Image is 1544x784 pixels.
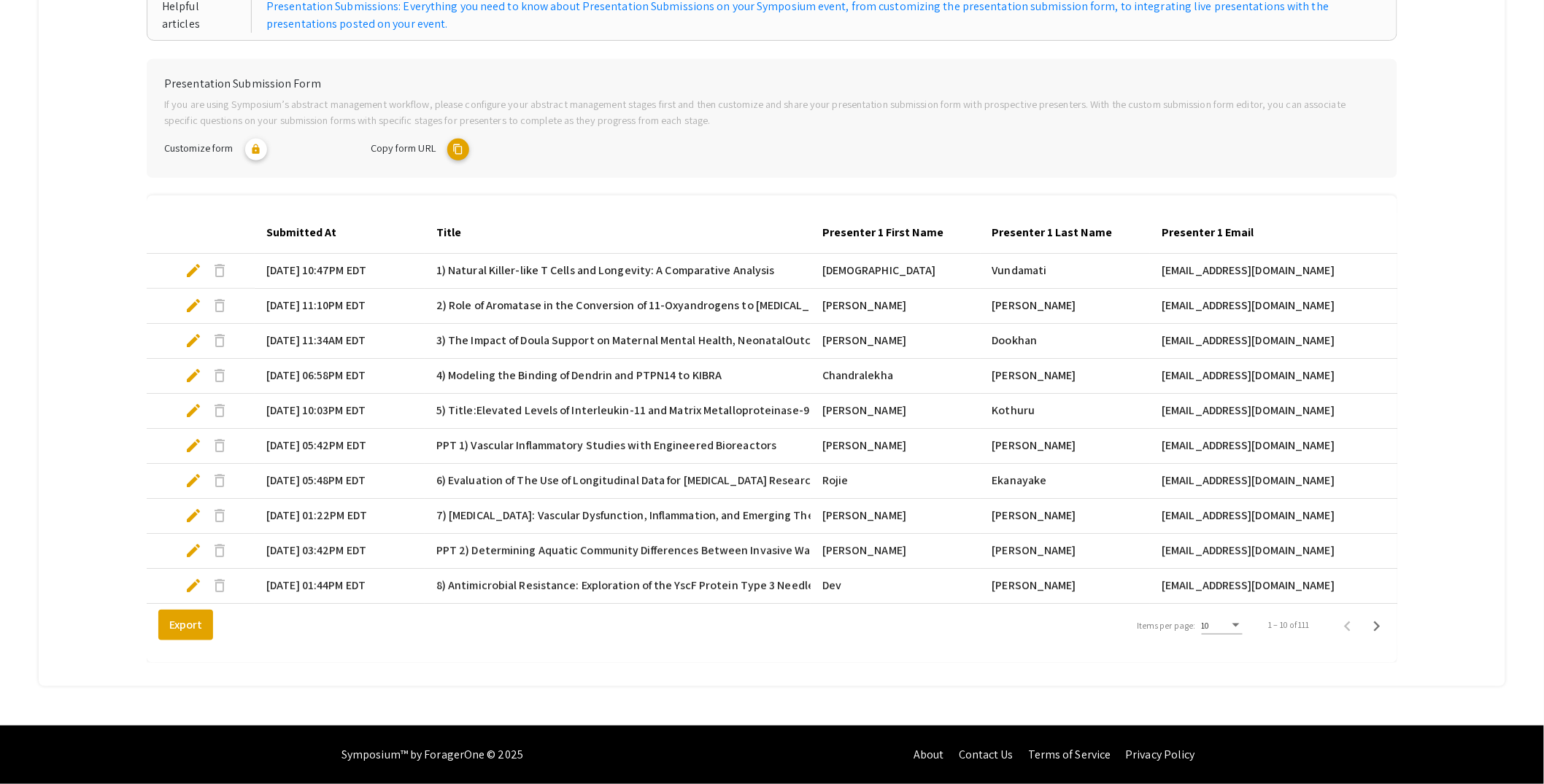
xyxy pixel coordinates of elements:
[436,224,474,241] div: Title
[1150,569,1413,604] mat-cell: [EMAIL_ADDRESS][DOMAIN_NAME]
[211,367,228,384] span: delete
[255,534,425,569] mat-cell: [DATE] 03:42PM EDT
[822,224,957,241] div: Presenter 1 First Name
[436,472,977,489] span: 6) Evaluation of The Use of Longitudinal Data for [MEDICAL_DATA] Research and [MEDICAL_DATA] Disc...
[266,224,350,241] div: Submitted At
[811,464,981,499] mat-cell: Rojie
[822,224,943,241] div: Presenter 1 First Name
[981,394,1151,429] mat-cell: Kothuru
[1150,429,1413,464] mat-cell: [EMAIL_ADDRESS][DOMAIN_NAME]
[164,96,1380,128] p: If you are using Symposium’s abstract management workflow, please configure your abstract managem...
[255,289,425,324] mat-cell: [DATE] 11:10PM EDT
[447,139,469,160] mat-icon: copy URL
[1333,610,1362,640] button: Previous page
[211,437,228,454] span: delete
[811,499,981,534] mat-cell: [PERSON_NAME]
[436,367,722,384] span: 4) Modeling the Binding of Dendrin and PTPN14 to KIBRA
[255,429,425,464] mat-cell: [DATE] 05:42PM EDT
[158,610,213,640] button: Export
[1150,289,1413,324] mat-cell: [EMAIL_ADDRESS][DOMAIN_NAME]
[11,718,62,773] iframe: Chat
[255,394,425,429] mat-cell: [DATE] 10:03PM EDT
[1150,359,1413,394] mat-cell: [EMAIL_ADDRESS][DOMAIN_NAME]
[266,224,336,241] div: Submitted At
[255,569,425,604] mat-cell: [DATE] 01:44PM EDT
[185,297,202,314] span: edit
[255,324,425,359] mat-cell: [DATE] 11:34AM EDT
[1150,254,1413,289] mat-cell: [EMAIL_ADDRESS][DOMAIN_NAME]
[436,224,461,241] div: Title
[1362,610,1391,640] button: Next page
[811,324,981,359] mat-cell: [PERSON_NAME]
[1150,464,1413,499] mat-cell: [EMAIL_ADDRESS][DOMAIN_NAME]
[211,472,228,489] span: delete
[436,262,775,279] span: 1) Natural Killer-like T Cells and Longevity: A Comparative Analysis
[811,534,981,569] mat-cell: [PERSON_NAME]
[992,224,1113,241] div: Presenter 1 Last Name
[981,499,1151,534] mat-cell: [PERSON_NAME]
[1162,224,1254,241] div: Presenter 1 Email
[811,254,981,289] mat-cell: [DEMOGRAPHIC_DATA]
[1150,534,1413,569] mat-cell: [EMAIL_ADDRESS][DOMAIN_NAME]
[981,569,1151,604] mat-cell: [PERSON_NAME]
[255,499,425,534] mat-cell: [DATE] 01:22PM EDT
[811,359,981,394] mat-cell: Chandralekha
[1162,224,1267,241] div: Presenter 1 Email
[185,437,202,454] span: edit
[185,472,202,489] span: edit
[211,542,228,559] span: delete
[164,141,233,155] span: Customize form
[185,367,202,384] span: edit
[436,297,993,314] span: 2) Role of Aromatase in the Conversion of 11-Oxyandrogens to [MEDICAL_DATA]: Mechanisms and Impli...
[436,507,922,524] span: 7) [MEDICAL_DATA]: Vascular Dysfunction, Inflammation, and Emerging Therapeutic Approaches
[185,262,202,279] span: edit
[255,254,425,289] mat-cell: [DATE] 10:47PM EDT
[1028,747,1111,762] a: Terms of Service
[211,507,228,524] span: delete
[211,297,228,314] span: delete
[811,394,981,429] mat-cell: [PERSON_NAME]
[811,289,981,324] mat-cell: [PERSON_NAME]
[371,141,436,155] span: Copy form URL
[436,332,1299,349] span: 3) The Impact of Doula Support on Maternal Mental Health, NeonatalOutcomes, and Epidural Use: Cor...
[914,747,944,762] a: About
[185,332,202,349] span: edit
[436,577,998,594] span: 8) Antimicrobial Resistance: Exploration of the YscF Protein Type 3 Needle-System using Artificia...
[211,577,228,594] span: delete
[1150,324,1413,359] mat-cell: [EMAIL_ADDRESS][DOMAIN_NAME]
[185,507,202,524] span: edit
[981,359,1151,394] mat-cell: [PERSON_NAME]
[959,747,1014,762] a: Contact Us
[1150,394,1413,429] mat-cell: [EMAIL_ADDRESS][DOMAIN_NAME]
[981,324,1151,359] mat-cell: Dookhan
[255,359,425,394] mat-cell: [DATE] 06:58PM EDT
[1269,618,1310,632] div: 1 – 10 of 111
[185,577,202,594] span: edit
[185,542,202,559] span: edit
[811,569,981,604] mat-cell: Dev
[992,224,1126,241] div: Presenter 1 Last Name
[1150,499,1413,534] mat-cell: [EMAIL_ADDRESS][DOMAIN_NAME]
[164,77,1380,90] h6: Presentation Submission Form
[1202,620,1210,631] span: 10
[1202,621,1243,631] mat-select: Items per page:
[981,464,1151,499] mat-cell: Ekanayake
[436,542,1113,559] span: PPT 2) Determining Aquatic Community Differences Between Invasive Water Hyacinth and Native Penny...
[341,726,523,784] div: Symposium™ by ForagerOne © 2025
[211,402,228,419] span: delete
[185,402,202,419] span: edit
[255,464,425,499] mat-cell: [DATE] 05:48PM EDT
[245,139,267,160] mat-icon: lock
[981,429,1151,464] mat-cell: [PERSON_NAME]
[981,289,1151,324] mat-cell: [PERSON_NAME]
[811,429,981,464] mat-cell: [PERSON_NAME]
[1126,747,1195,762] a: Privacy Policy
[211,262,228,279] span: delete
[981,254,1151,289] mat-cell: Vundamati
[436,437,776,454] span: PPT 1) Vascular Inflammatory Studies with Engineered Bioreactors
[1137,619,1196,632] div: Items per page:
[981,534,1151,569] mat-cell: [PERSON_NAME]
[211,332,228,349] span: delete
